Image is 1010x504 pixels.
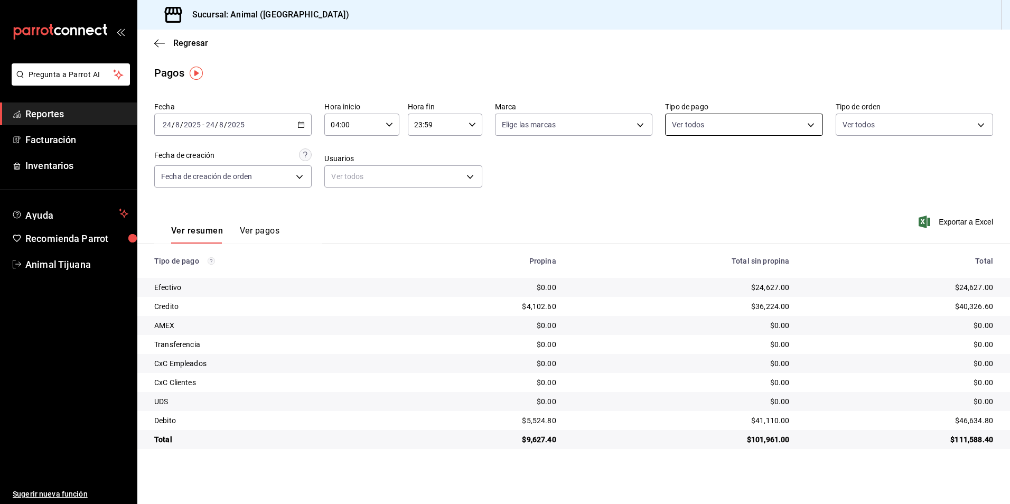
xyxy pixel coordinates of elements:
[573,434,790,445] div: $101,961.00
[573,358,790,369] div: $0.00
[154,38,208,48] button: Regresar
[414,434,556,445] div: $9,627.40
[202,120,204,129] span: -
[219,120,224,129] input: --
[573,415,790,426] div: $41,110.00
[807,377,994,388] div: $0.00
[25,231,128,246] span: Recomienda Parrot
[807,257,994,265] div: Total
[807,415,994,426] div: $46,634.80
[171,226,223,244] button: Ver resumen
[414,257,556,265] div: Propina
[843,119,875,130] span: Ver todos
[414,282,556,293] div: $0.00
[807,396,994,407] div: $0.00
[573,377,790,388] div: $0.00
[154,150,214,161] div: Fecha de creación
[573,320,790,331] div: $0.00
[208,257,215,265] svg: Los pagos realizados con Pay y otras terminales son montos brutos.
[116,27,125,36] button: open_drawer_menu
[172,120,175,129] span: /
[921,216,993,228] button: Exportar a Excel
[154,377,397,388] div: CxC Clientes
[171,226,279,244] div: navigation tabs
[25,107,128,121] span: Reportes
[180,120,183,129] span: /
[205,120,215,129] input: --
[573,339,790,350] div: $0.00
[154,65,184,81] div: Pagos
[25,133,128,147] span: Facturación
[154,282,397,293] div: Efectivo
[807,434,994,445] div: $111,588.40
[227,120,245,129] input: ----
[573,396,790,407] div: $0.00
[183,120,201,129] input: ----
[573,282,790,293] div: $24,627.00
[324,155,482,162] label: Usuarios
[154,358,397,369] div: CxC Empleados
[12,63,130,86] button: Pregunta a Parrot AI
[154,301,397,312] div: Credito
[807,301,994,312] div: $40,326.60
[240,226,279,244] button: Ver pagos
[13,489,128,500] span: Sugerir nueva función
[573,301,790,312] div: $36,224.00
[25,158,128,173] span: Inventarios
[495,103,652,110] label: Marca
[154,396,397,407] div: UDS
[672,119,704,130] span: Ver todos
[807,320,994,331] div: $0.00
[154,415,397,426] div: Debito
[161,171,252,182] span: Fecha de creación de orden
[324,165,482,188] div: Ver todos
[414,396,556,407] div: $0.00
[162,120,172,129] input: --
[154,320,397,331] div: AMEX
[324,103,399,110] label: Hora inicio
[502,119,556,130] span: Elige las marcas
[414,377,556,388] div: $0.00
[665,103,822,110] label: Tipo de pago
[29,69,114,80] span: Pregunta a Parrot AI
[25,207,115,220] span: Ayuda
[154,339,397,350] div: Transferencia
[573,257,790,265] div: Total sin propina
[7,77,130,88] a: Pregunta a Parrot AI
[173,38,208,48] span: Regresar
[414,358,556,369] div: $0.00
[807,358,994,369] div: $0.00
[224,120,227,129] span: /
[175,120,180,129] input: --
[807,339,994,350] div: $0.00
[25,257,128,272] span: Animal Tijuana
[154,103,312,110] label: Fecha
[807,282,994,293] div: $24,627.00
[154,257,397,265] div: Tipo de pago
[414,301,556,312] div: $4,102.60
[836,103,993,110] label: Tipo de orden
[414,415,556,426] div: $5,524.80
[215,120,218,129] span: /
[190,67,203,80] img: Tooltip marker
[414,339,556,350] div: $0.00
[408,103,482,110] label: Hora fin
[154,434,397,445] div: Total
[414,320,556,331] div: $0.00
[184,8,349,21] h3: Sucursal: Animal ([GEOGRAPHIC_DATA])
